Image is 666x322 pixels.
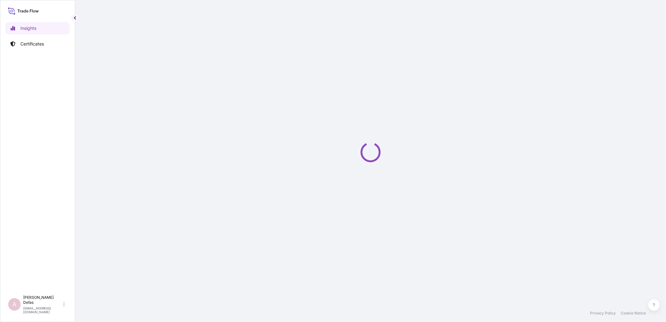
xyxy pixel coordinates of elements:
[20,25,36,31] p: Insights
[621,311,646,316] a: Cookie Notice
[20,41,44,47] p: Certificates
[5,22,70,35] a: Insights
[5,38,70,50] a: Certificates
[13,301,16,308] span: A
[590,311,616,316] a: Privacy Policy
[23,306,62,314] p: [EMAIL_ADDRESS][DOMAIN_NAME]
[23,295,62,305] p: [PERSON_NAME] Defas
